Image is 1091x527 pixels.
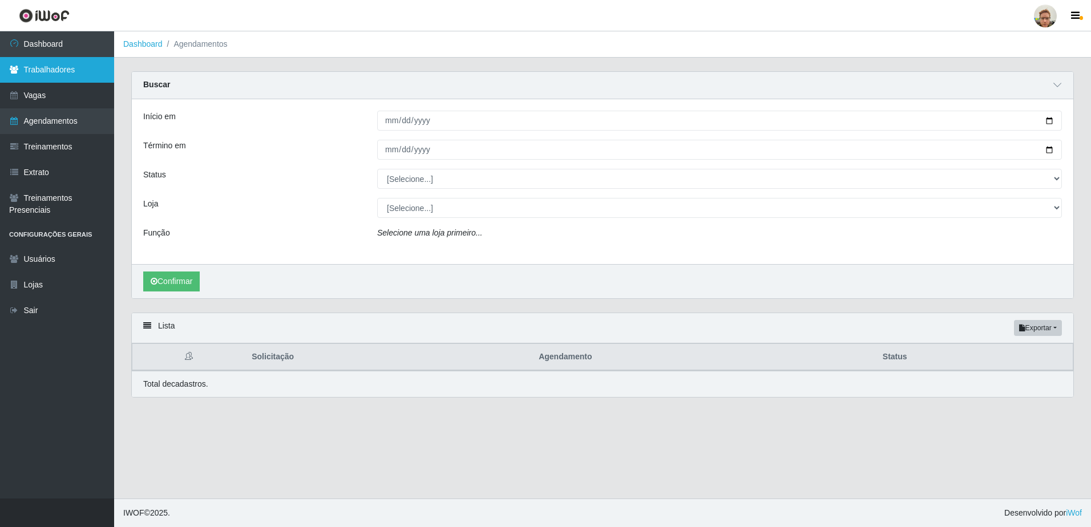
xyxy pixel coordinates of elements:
a: Dashboard [123,39,163,48]
label: Término em [143,140,186,152]
span: Desenvolvido por [1004,507,1082,519]
a: iWof [1066,508,1082,517]
span: © 2025 . [123,507,170,519]
th: Status [876,344,1073,371]
label: Início em [143,111,176,123]
th: Agendamento [532,344,876,371]
strong: Buscar [143,80,170,89]
th: Solicitação [245,344,532,371]
button: Exportar [1014,320,1062,336]
input: 00/00/0000 [377,111,1062,131]
li: Agendamentos [163,38,228,50]
img: CoreUI Logo [19,9,70,23]
label: Loja [143,198,158,210]
p: Total de cadastros. [143,378,208,390]
div: Lista [132,313,1073,343]
i: Selecione uma loja primeiro... [377,228,482,237]
input: 00/00/0000 [377,140,1062,160]
button: Confirmar [143,271,200,291]
nav: breadcrumb [114,31,1091,58]
label: Função [143,227,170,239]
label: Status [143,169,166,181]
span: IWOF [123,508,144,517]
